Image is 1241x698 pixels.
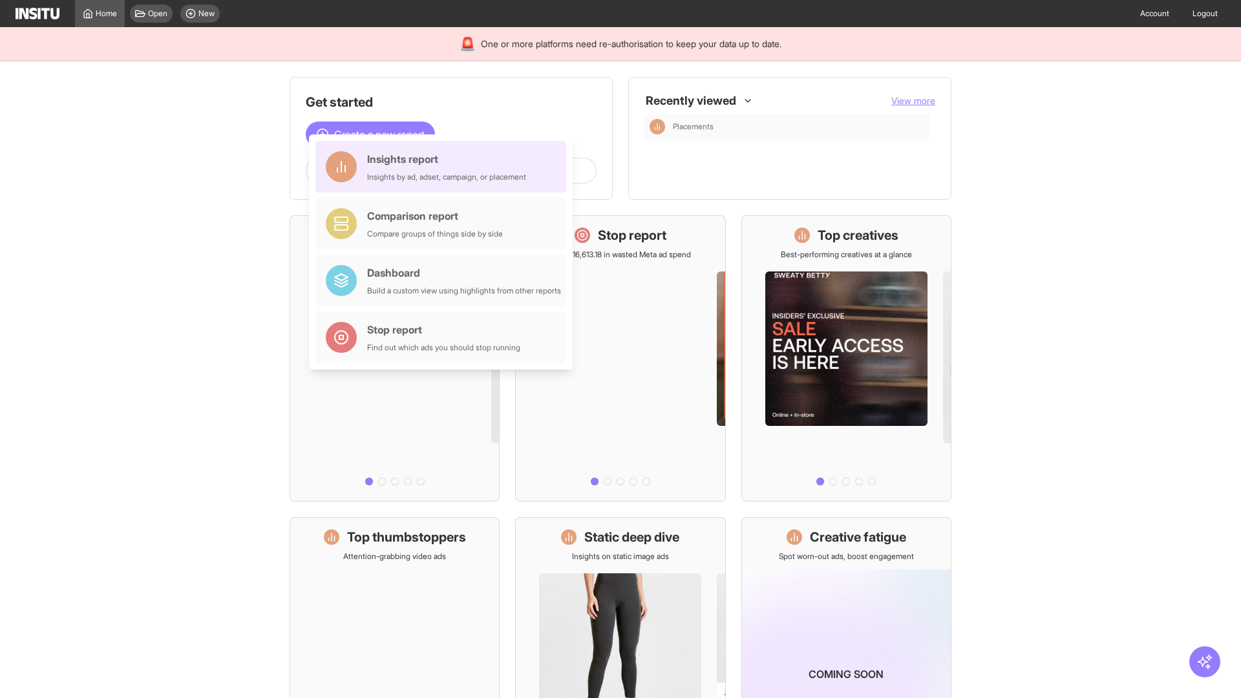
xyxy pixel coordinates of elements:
span: One or more platforms need re-authorisation to keep your data up to date. [481,37,781,50]
h1: Get started [306,93,597,111]
p: Save £16,613.18 in wasted Meta ad spend [549,249,691,260]
span: Open [148,8,167,19]
div: Compare groups of things side by side [367,229,503,239]
div: Insights by ad, adset, campaign, or placement [367,172,526,182]
div: Insights [650,119,665,134]
p: Attention-grabbing video ads [343,551,446,562]
div: Dashboard [367,265,561,280]
div: Find out which ads you should stop running [367,343,520,353]
p: Best-performing creatives at a glance [781,249,912,260]
button: Create a new report [306,122,435,147]
img: Logo [16,8,59,19]
div: Build a custom view using highlights from other reports [367,286,561,296]
span: View more [891,95,935,106]
button: View more [891,94,935,107]
div: 🚨 [460,35,476,53]
div: Insights report [367,151,526,167]
a: What's live nowSee all active ads instantly [290,215,500,502]
a: Top creativesBest-performing creatives at a glance [741,215,951,502]
span: Create a new report [334,127,425,142]
h1: Static deep dive [584,528,679,546]
h1: Top thumbstoppers [347,528,466,546]
div: Comparison report [367,208,503,224]
h1: Stop report [598,226,666,244]
span: Home [96,8,117,19]
span: New [198,8,215,19]
span: Placements [673,122,714,132]
span: Placements [673,122,925,132]
p: Insights on static image ads [572,551,669,562]
div: Stop report [367,322,520,337]
h1: Top creatives [818,226,898,244]
a: Stop reportSave £16,613.18 in wasted Meta ad spend [515,215,725,502]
